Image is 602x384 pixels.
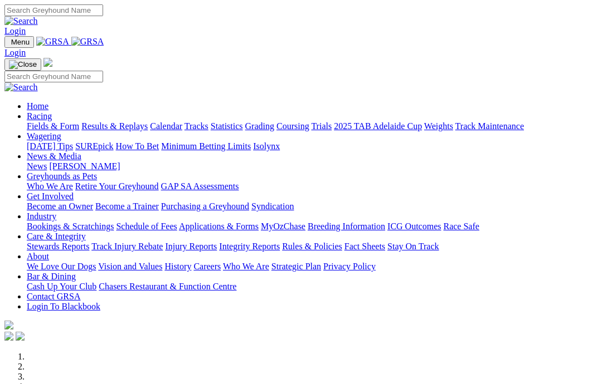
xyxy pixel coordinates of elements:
[116,221,177,231] a: Schedule of Fees
[27,292,80,301] a: Contact GRSA
[98,262,162,271] a: Vision and Values
[27,181,598,191] div: Greyhounds as Pets
[27,242,89,251] a: Stewards Reports
[27,101,48,111] a: Home
[4,26,26,36] a: Login
[276,121,309,131] a: Coursing
[4,16,38,26] img: Search
[71,37,104,47] img: GRSA
[271,262,321,271] a: Strategic Plan
[219,242,280,251] a: Integrity Reports
[311,121,332,131] a: Trials
[261,221,305,231] a: MyOzChase
[99,282,236,291] a: Chasers Restaurant & Function Centre
[16,332,25,341] img: twitter.svg
[27,121,598,131] div: Racing
[27,211,56,221] a: Industry
[4,4,103,16] input: Search
[27,151,81,161] a: News & Media
[27,262,598,272] div: About
[36,37,69,47] img: GRSA
[75,141,113,151] a: SUREpick
[27,302,100,311] a: Login To Blackbook
[193,262,221,271] a: Careers
[424,121,453,131] a: Weights
[4,71,103,82] input: Search
[245,121,274,131] a: Grading
[27,201,598,211] div: Get Involved
[75,181,159,191] a: Retire Your Greyhound
[49,161,120,171] a: [PERSON_NAME]
[4,48,26,57] a: Login
[161,201,249,211] a: Purchasing a Greyhound
[387,221,441,231] a: ICG Outcomes
[27,282,598,292] div: Bar & Dining
[323,262,376,271] a: Privacy Policy
[334,121,422,131] a: 2025 TAB Adelaide Cup
[150,121,182,131] a: Calendar
[81,121,148,131] a: Results & Replays
[387,242,439,251] a: Stay On Track
[95,201,159,211] a: Become a Trainer
[27,282,96,291] a: Cash Up Your Club
[282,242,342,251] a: Rules & Policies
[27,181,73,191] a: Who We Are
[4,82,38,92] img: Search
[253,141,280,151] a: Isolynx
[27,262,96,271] a: We Love Our Dogs
[161,181,239,191] a: GAP SA Assessments
[4,36,34,48] button: Toggle navigation
[27,221,598,232] div: Industry
[27,272,76,281] a: Bar & Dining
[27,252,49,261] a: About
[27,201,93,211] a: Become an Owner
[11,38,30,46] span: Menu
[455,121,524,131] a: Track Maintenance
[223,262,269,271] a: Who We Are
[27,171,97,181] a: Greyhounds as Pets
[9,60,37,69] img: Close
[27,242,598,252] div: Care & Integrity
[4,332,13,341] img: facebook.svg
[27,141,73,151] a: [DATE] Tips
[91,242,163,251] a: Track Injury Rebate
[344,242,385,251] a: Fact Sheets
[27,161,598,171] div: News & Media
[27,232,86,241] a: Care & Integrity
[27,191,74,201] a: Get Involved
[27,221,114,231] a: Bookings & Scratchings
[179,221,259,231] a: Applications & Forms
[185,121,208,131] a: Tracks
[4,58,41,71] button: Toggle navigation
[27,121,79,131] a: Fields & Form
[161,141,251,151] a: Minimum Betting Limits
[27,131,61,141] a: Wagering
[308,221,385,231] a: Breeding Information
[27,111,52,121] a: Racing
[43,58,52,67] img: logo-grsa-white.png
[4,321,13,329] img: logo-grsa-white.png
[443,221,479,231] a: Race Safe
[27,161,47,171] a: News
[27,141,598,151] div: Wagering
[116,141,159,151] a: How To Bet
[251,201,294,211] a: Syndication
[211,121,243,131] a: Statistics
[164,262,191,271] a: History
[165,242,217,251] a: Injury Reports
